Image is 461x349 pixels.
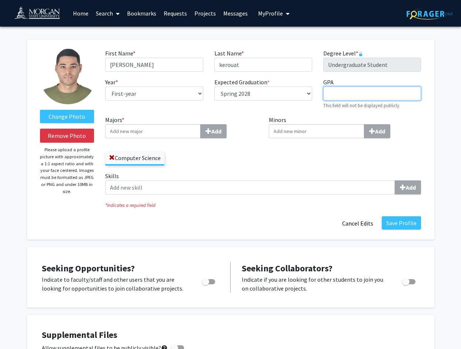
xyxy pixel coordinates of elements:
[69,0,92,26] a: Home
[42,262,135,274] span: Seeking Opportunities?
[42,330,420,340] h4: Supplemental Files
[105,124,201,138] input: Majors*Add
[105,152,164,164] label: Computer Science
[258,10,283,17] span: My Profile
[200,124,227,138] button: Majors*
[375,128,385,135] b: Add
[42,275,188,293] p: Indicate to faculty/staff and other users that you are looking for opportunities to join collabor...
[406,184,416,191] b: Add
[382,216,421,230] button: Save Profile
[92,0,123,26] a: Search
[242,275,388,293] p: Indicate if you are looking for other students to join you on collaborative projects.
[105,180,395,194] input: SkillsAdd
[214,49,244,58] label: Last Name
[40,110,94,123] label: ChangeProfile Picture
[214,78,270,87] label: Expected Graduation
[337,216,378,230] button: Cancel Edits
[105,172,421,194] label: Skills
[105,202,421,209] i: Indicates a required field
[40,146,94,195] p: Please upload a profile picture with approximately a 1:1 aspect ratio and with your face centered...
[323,49,363,58] label: Degree Level
[105,115,258,138] label: Majors
[40,49,96,104] img: Profile Picture
[358,52,363,56] svg: This information is provided and automatically updated by Morgan State University and is not edit...
[191,0,220,26] a: Projects
[269,115,421,138] label: Minors
[123,0,160,26] a: Bookmarks
[160,0,191,26] a: Requests
[105,49,136,58] label: First Name
[211,128,221,135] b: Add
[364,124,390,138] button: Minors
[323,102,400,108] small: This field will not be displayed publicly.
[407,8,453,20] img: ForagerOne Logo
[269,124,364,138] input: MinorsAdd
[105,78,118,87] label: Year
[395,180,421,194] button: Skills
[323,78,334,87] label: GPA
[199,275,219,286] div: Toggle
[242,262,333,274] span: Seeking Collaborators?
[6,316,31,343] iframe: Chat
[220,0,251,26] a: Messages
[40,129,94,143] button: Remove Photo
[399,275,420,286] div: Toggle
[14,6,67,23] img: Morgan State University Logo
